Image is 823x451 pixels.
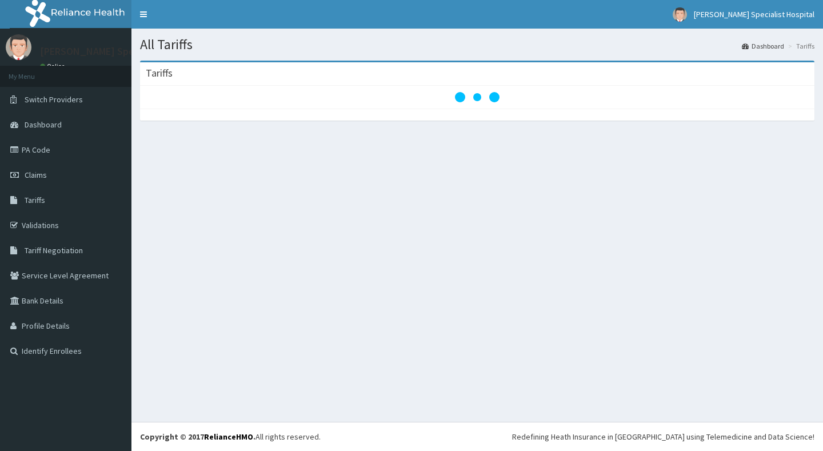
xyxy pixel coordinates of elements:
[512,431,814,442] div: Redefining Heath Insurance in [GEOGRAPHIC_DATA] using Telemedicine and Data Science!
[25,94,83,105] span: Switch Providers
[40,46,201,57] p: [PERSON_NAME] Specialist Hospital
[40,62,67,70] a: Online
[131,422,823,451] footer: All rights reserved.
[146,68,173,78] h3: Tariffs
[140,432,255,442] strong: Copyright © 2017 .
[25,195,45,205] span: Tariffs
[785,41,814,51] li: Tariffs
[25,245,83,256] span: Tariff Negotiation
[140,37,814,52] h1: All Tariffs
[673,7,687,22] img: User Image
[694,9,814,19] span: [PERSON_NAME] Specialist Hospital
[742,41,784,51] a: Dashboard
[204,432,253,442] a: RelianceHMO
[25,119,62,130] span: Dashboard
[454,74,500,120] svg: audio-loading
[25,170,47,180] span: Claims
[6,34,31,60] img: User Image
